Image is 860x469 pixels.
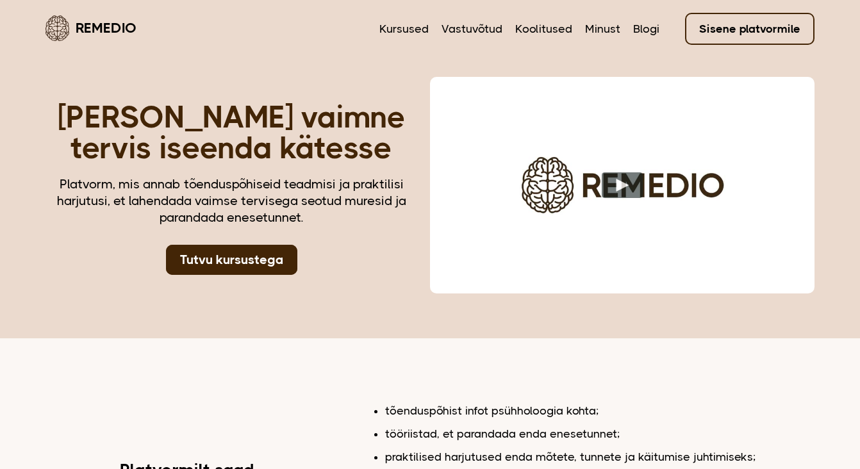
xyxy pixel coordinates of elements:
[685,13,815,45] a: Sisene platvormile
[45,15,69,41] img: Remedio logo
[585,21,620,37] a: Minust
[633,21,659,37] a: Blogi
[442,21,502,37] a: Vastuvõtud
[385,425,815,442] li: tööriistad, et parandada enda enesetunnet;
[515,21,572,37] a: Koolitused
[45,102,417,163] h1: [PERSON_NAME] vaimne tervis iseenda kätesse
[379,21,429,37] a: Kursused
[45,13,136,43] a: Remedio
[602,172,643,198] button: Play video
[385,448,815,465] li: praktilised harjutused enda mõtete, tunnete ja käitumise juhtimiseks;
[385,402,815,419] li: tõenduspõhist infot psühholoogia kohta;
[166,245,297,275] a: Tutvu kursustega
[45,176,417,226] div: Platvorm, mis annab tõenduspõhiseid teadmisi ja praktilisi harjutusi, et lahendada vaimse tervise...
